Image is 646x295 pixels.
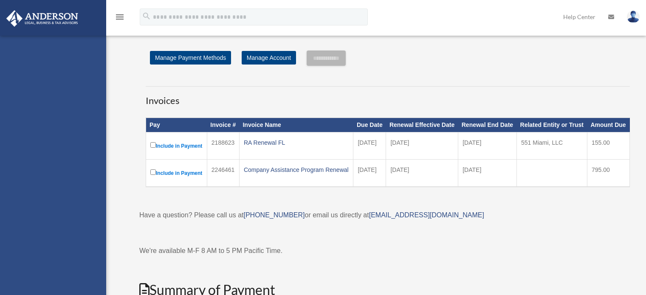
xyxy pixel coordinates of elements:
[386,159,458,187] td: [DATE]
[150,142,156,148] input: Include in Payment
[150,51,231,65] a: Manage Payment Methods
[587,132,629,159] td: 155.00
[627,11,640,23] img: User Pic
[369,211,484,219] a: [EMAIL_ADDRESS][DOMAIN_NAME]
[458,132,517,159] td: [DATE]
[139,245,636,257] p: We're available M-F 8 AM to 5 PM Pacific Time.
[386,132,458,159] td: [DATE]
[587,118,629,132] th: Amount Due
[244,164,349,176] div: Company Assistance Program Renewal
[517,132,587,159] td: 551 Miami, LLC
[115,12,125,22] i: menu
[115,15,125,22] a: menu
[244,137,349,149] div: RA Renewal FL
[146,86,630,107] h3: Invoices
[139,209,636,221] p: Have a question? Please call us at or email us directly at
[458,118,517,132] th: Renewal End Date
[207,118,239,132] th: Invoice #
[207,132,239,159] td: 2188623
[146,118,207,132] th: Pay
[353,118,386,132] th: Due Date
[150,169,156,175] input: Include in Payment
[243,211,305,219] a: [PHONE_NUMBER]
[150,140,203,151] label: Include in Payment
[353,159,386,187] td: [DATE]
[150,168,203,178] label: Include in Payment
[353,132,386,159] td: [DATE]
[517,118,587,132] th: Related Entity or Trust
[386,118,458,132] th: Renewal Effective Date
[142,11,151,21] i: search
[207,159,239,187] td: 2246461
[587,159,629,187] td: 795.00
[242,51,296,65] a: Manage Account
[239,118,353,132] th: Invoice Name
[4,10,81,27] img: Anderson Advisors Platinum Portal
[458,159,517,187] td: [DATE]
